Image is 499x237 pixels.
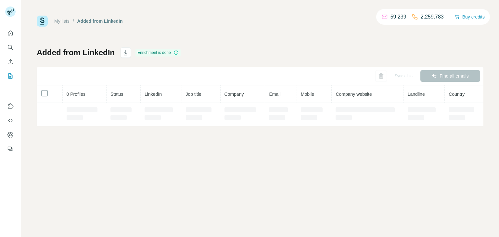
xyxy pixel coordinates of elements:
[408,92,425,97] span: Landline
[5,143,16,155] button: Feedback
[5,27,16,39] button: Quick start
[5,42,16,53] button: Search
[145,92,162,97] span: LinkedIn
[390,13,406,21] p: 59,239
[421,13,444,21] p: 2,259,783
[135,49,181,56] div: Enrichment is done
[5,70,16,82] button: My lists
[5,115,16,126] button: Use Surfe API
[67,92,85,97] span: 0 Profiles
[37,47,115,58] h1: Added from LinkedIn
[5,129,16,141] button: Dashboard
[110,92,123,97] span: Status
[224,92,244,97] span: Company
[73,18,74,24] li: /
[454,12,485,21] button: Buy credits
[37,16,48,27] img: Surfe Logo
[186,92,201,97] span: Job title
[336,92,372,97] span: Company website
[5,56,16,68] button: Enrich CSV
[77,18,123,24] div: Added from LinkedIn
[301,92,314,97] span: Mobile
[269,92,280,97] span: Email
[54,19,70,24] a: My lists
[5,100,16,112] button: Use Surfe on LinkedIn
[449,92,465,97] span: Country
